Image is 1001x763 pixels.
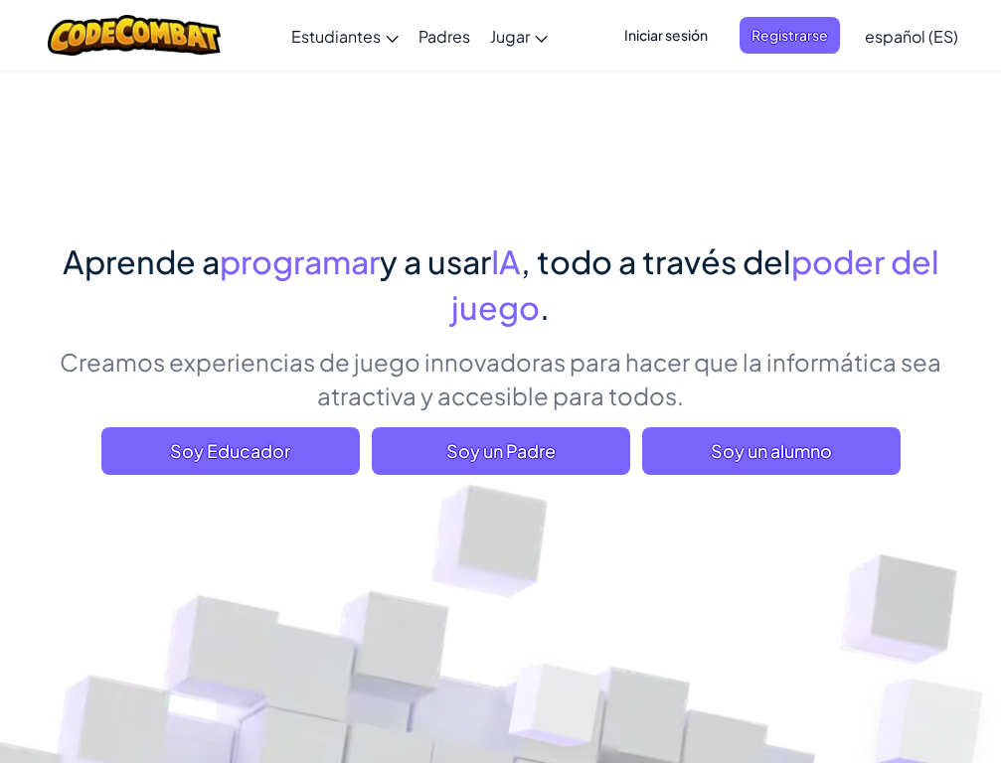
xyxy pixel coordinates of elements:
[490,26,530,47] span: Jugar
[281,9,409,63] a: Estudiantes
[642,427,901,475] button: Soy un alumno
[409,9,480,63] a: Padres
[612,17,720,54] button: Iniciar sesión
[372,427,630,475] a: Soy un Padre
[521,241,791,281] span: , todo a través del
[101,427,360,475] a: Soy Educador
[63,241,220,281] span: Aprende a
[220,241,380,281] span: programar
[34,345,968,412] p: Creamos experiencias de juego innovadoras para hacer que la informática sea atractiva y accesible...
[740,17,840,54] button: Registrarse
[291,26,381,47] span: Estudiantes
[865,26,958,47] span: español (ES)
[480,9,558,63] a: Jugar
[48,15,222,56] img: CodeCombat logo
[855,9,968,63] a: español (ES)
[380,241,491,281] span: y a usar
[540,287,550,327] span: .
[491,241,521,281] span: IA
